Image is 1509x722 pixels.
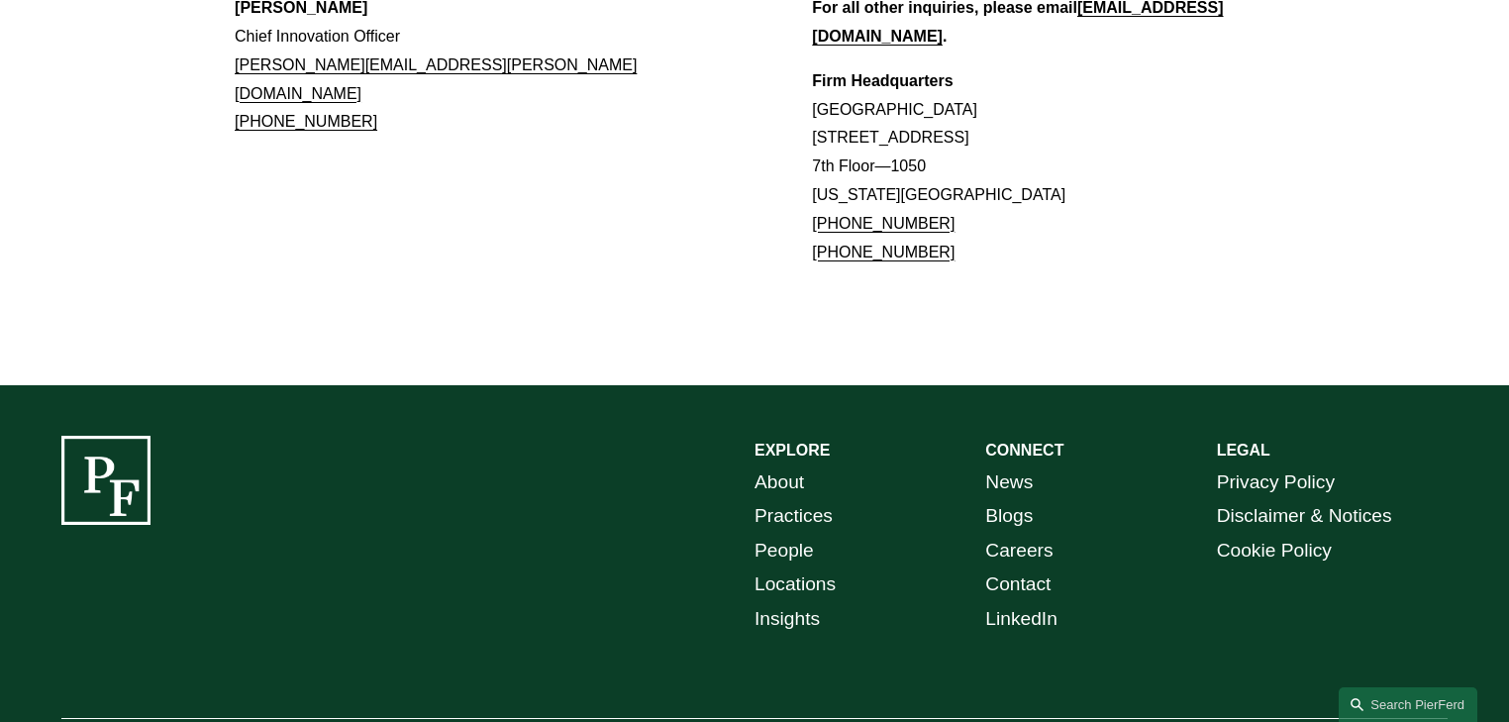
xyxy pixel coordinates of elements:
a: Blogs [985,499,1033,534]
a: Privacy Policy [1217,465,1335,500]
a: News [985,465,1033,500]
a: LinkedIn [985,602,1057,637]
a: Practices [754,499,833,534]
a: Search this site [1339,687,1477,722]
a: [PHONE_NUMBER] [812,244,955,260]
a: Careers [985,534,1053,568]
a: Disclaimer & Notices [1217,499,1392,534]
strong: . [943,28,947,45]
strong: Firm Headquarters [812,72,953,89]
a: People [754,534,814,568]
a: About [754,465,804,500]
a: Contact [985,567,1051,602]
a: Locations [754,567,836,602]
a: [PHONE_NUMBER] [235,113,377,130]
strong: EXPLORE [754,442,830,459]
a: Insights [754,602,820,637]
p: [GEOGRAPHIC_DATA] [STREET_ADDRESS] 7th Floor—1050 [US_STATE][GEOGRAPHIC_DATA] [812,67,1274,267]
a: [PERSON_NAME][EMAIL_ADDRESS][PERSON_NAME][DOMAIN_NAME] [235,56,637,102]
strong: LEGAL [1217,442,1270,459]
a: [PHONE_NUMBER] [812,215,955,232]
strong: CONNECT [985,442,1063,459]
a: Cookie Policy [1217,534,1332,568]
